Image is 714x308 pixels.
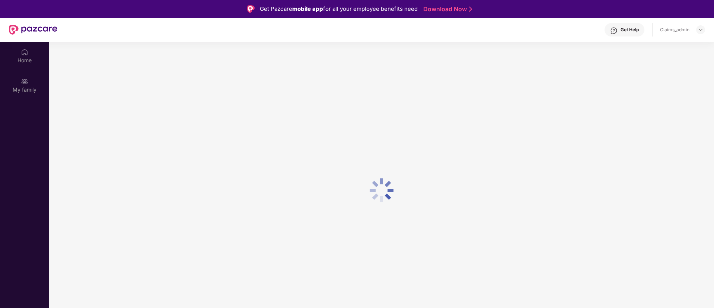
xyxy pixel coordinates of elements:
img: svg+xml;base64,PHN2ZyBpZD0iRHJvcGRvd24tMzJ4MzIiIHhtbG5zPSJodHRwOi8vd3d3LnczLm9yZy8yMDAwL3N2ZyIgd2... [698,27,704,33]
img: svg+xml;base64,PHN2ZyBpZD0iSGVscC0zMngzMiIgeG1sbnM9Imh0dHA6Ly93d3cudzMub3JnLzIwMDAvc3ZnIiB3aWR0aD... [610,27,618,34]
strong: mobile app [292,5,323,12]
div: Get Help [621,27,639,33]
img: svg+xml;base64,PHN2ZyBpZD0iSG9tZSIgeG1sbnM9Imh0dHA6Ly93d3cudzMub3JnLzIwMDAvc3ZnIiB3aWR0aD0iMjAiIG... [21,48,28,56]
a: Download Now [423,5,470,13]
div: Claims_admin [660,27,689,33]
div: Get Pazcare for all your employee benefits need [260,4,418,13]
img: New Pazcare Logo [9,25,57,35]
img: Logo [247,5,255,13]
img: svg+xml;base64,PHN2ZyB3aWR0aD0iMjAiIGhlaWdodD0iMjAiIHZpZXdCb3g9IjAgMCAyMCAyMCIgZmlsbD0ibm9uZSIgeG... [21,78,28,85]
img: Stroke [469,5,472,13]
